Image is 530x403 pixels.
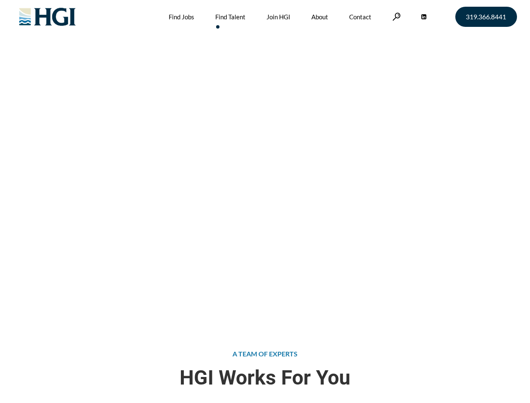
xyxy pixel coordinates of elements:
[232,350,298,358] span: A TEAM OF EXPERTS
[392,13,401,21] a: Search
[466,13,506,20] span: 319.366.8441
[120,115,152,123] span: Find Talent
[99,115,117,123] a: Home
[455,7,517,27] a: 319.366.8441
[99,115,152,123] span: »
[13,366,517,389] span: HGI Works For You
[99,67,248,110] span: Attract the Right Talent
